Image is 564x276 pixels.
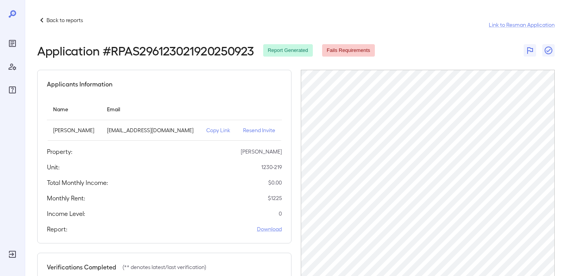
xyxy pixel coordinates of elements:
p: $ 0.00 [268,179,282,186]
p: $ 1225 [268,194,282,202]
span: Fails Requirements [322,47,375,54]
h2: Application # RPAS296123021920250923 [37,43,254,57]
h5: Total Monthly Income: [47,178,108,187]
th: Name [47,98,101,120]
a: Link to Resman Application [489,21,555,29]
h5: Property: [47,147,72,156]
p: [PERSON_NAME] [241,148,282,155]
div: Manage Users [6,60,19,73]
h5: Applicants Information [47,79,112,89]
div: FAQ [6,84,19,96]
p: Copy Link [206,126,231,134]
th: Email [101,98,200,120]
p: 0 [279,210,282,217]
div: Reports [6,37,19,50]
h5: Verifications Completed [47,262,116,272]
h5: Monthly Rent: [47,193,85,203]
p: [PERSON_NAME] [53,126,95,134]
button: Flag Report [524,44,536,57]
a: Download [257,225,282,233]
h5: Unit: [47,162,60,172]
p: Resend Invite [243,126,276,134]
p: [EMAIL_ADDRESS][DOMAIN_NAME] [107,126,194,134]
button: Close Report [542,44,555,57]
p: Back to reports [47,16,83,24]
table: simple table [47,98,282,141]
p: (** denotes latest/last verification) [122,263,206,271]
span: Report Generated [263,47,313,54]
h5: Report: [47,224,67,234]
div: Log Out [6,248,19,260]
p: 1230-219 [261,163,282,171]
h5: Income Level: [47,209,85,218]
